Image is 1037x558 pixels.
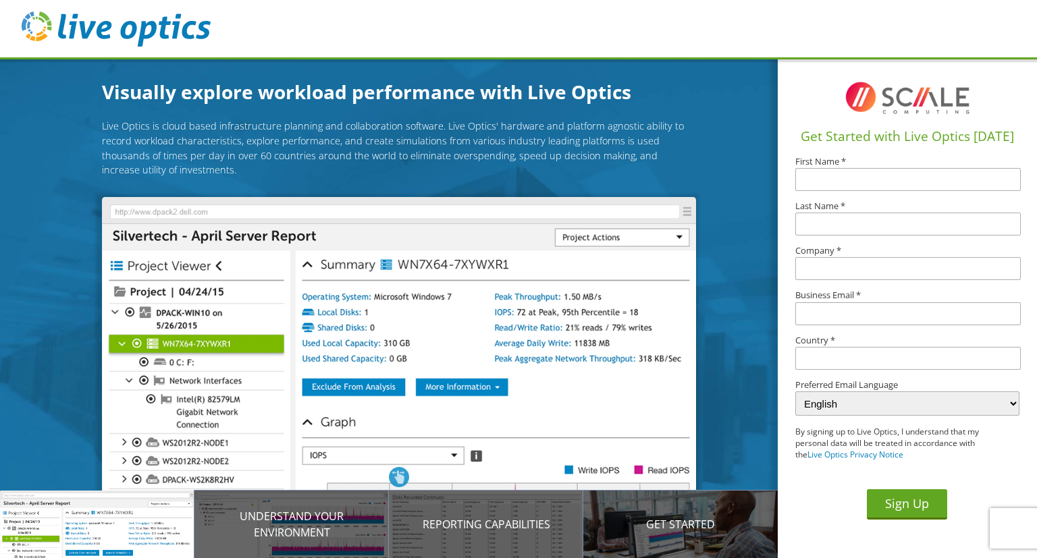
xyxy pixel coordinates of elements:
[867,489,947,520] button: Sign Up
[102,197,696,498] img: Introducing Live Optics
[783,127,1032,146] h1: Get Started with Live Optics [DATE]
[807,449,903,460] a: Live Optics Privacy Notice
[583,516,778,532] p: Get Started
[795,291,1019,300] label: Business Email *
[795,426,996,460] p: By signing up to Live Optics, I understand that my personal data will be treated in accordance wi...
[795,202,1019,211] label: Last Name *
[795,246,1019,255] label: Company *
[194,508,389,540] p: Understand your environment
[795,381,1019,389] label: Preferred Email Language
[389,516,583,532] p: Reporting Capabilities
[795,336,1019,345] label: Country *
[102,119,696,177] p: Live Optics is cloud based infrastructure planning and collaboration software. Live Optics' hardw...
[22,11,211,47] img: live_optics_svg.svg
[840,71,975,125] img: I8TqFF2VWMAAAAASUVORK5CYII=
[102,78,696,106] h1: Visually explore workload performance with Live Optics
[795,157,1019,166] label: First Name *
